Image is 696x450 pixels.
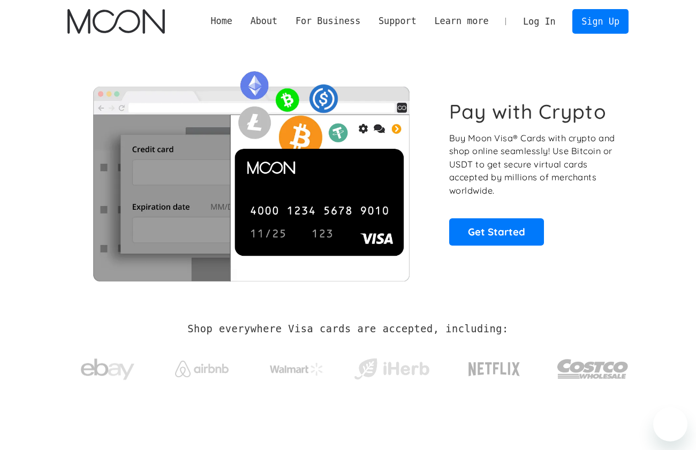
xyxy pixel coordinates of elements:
a: Costco [557,338,629,394]
a: ebay [67,342,147,392]
div: About [251,14,278,28]
a: Airbnb [162,350,242,383]
img: Walmart [270,363,323,376]
a: Sign Up [572,9,628,33]
img: Moon Cards let you spend your crypto anywhere Visa is accepted. [67,64,434,281]
p: Buy Moon Visa® Cards with crypto and shop online seamlessly! Use Bitcoin or USDT to get secure vi... [449,132,617,197]
a: home [67,9,164,34]
img: iHerb [352,355,432,383]
a: Walmart [257,352,337,381]
img: Costco [557,349,629,389]
img: ebay [81,353,134,386]
div: For Business [296,14,360,28]
div: Learn more [426,14,498,28]
h2: Shop everywhere Visa cards are accepted, including: [187,323,508,335]
div: Support [369,14,425,28]
div: Support [379,14,417,28]
a: Home [202,14,241,28]
div: About [241,14,286,28]
img: Moon Logo [67,9,164,34]
a: Netflix [447,345,542,388]
iframe: Botón para iniciar la ventana de mensajería [653,407,687,441]
a: Get Started [449,218,544,245]
a: iHerb [352,345,432,388]
div: Learn more [434,14,488,28]
img: Airbnb [175,361,229,377]
div: For Business [286,14,369,28]
a: Log In [514,10,564,33]
img: Netflix [467,356,521,383]
h1: Pay with Crypto [449,100,607,124]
